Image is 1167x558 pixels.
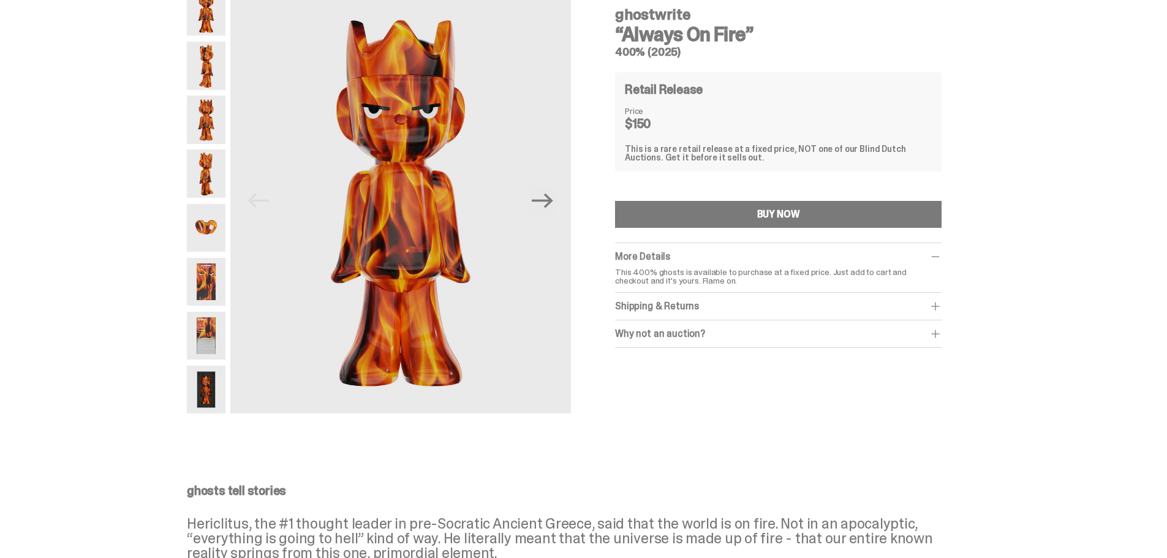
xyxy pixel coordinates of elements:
[187,204,225,252] img: Always-On-Fire---Website-Archive.2490X.png
[615,300,942,312] div: Shipping & Returns
[615,268,942,285] p: This 400% ghosts is available to purchase at a fixed price. Just add to cart and checkout and it'...
[625,107,686,115] dt: Price
[615,201,942,228] button: BUY NOW
[625,118,686,130] dd: $150
[615,25,942,44] h3: “Always On Fire”
[187,366,225,413] img: Always-On-Fire---Website-Archive.2497X.png
[615,7,942,22] h4: ghostwrite
[615,250,670,263] span: More Details
[187,258,225,306] img: Always-On-Fire---Website-Archive.2491X.png
[187,312,225,360] img: Always-On-Fire---Website-Archive.2494X.png
[615,47,942,58] h5: 400% (2025)
[757,209,800,219] div: BUY NOW
[625,145,932,162] div: This is a rare retail release at a fixed price, NOT one of our Blind Dutch Auctions. Get it befor...
[187,42,225,89] img: Always-On-Fire---Website-Archive.2485X.png
[187,96,225,143] img: Always-On-Fire---Website-Archive.2487X.png
[529,187,556,214] button: Next
[615,328,942,340] div: Why not an auction?
[187,484,971,497] p: ghosts tell stories
[187,149,225,197] img: Always-On-Fire---Website-Archive.2489X.png
[625,83,703,96] h4: Retail Release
